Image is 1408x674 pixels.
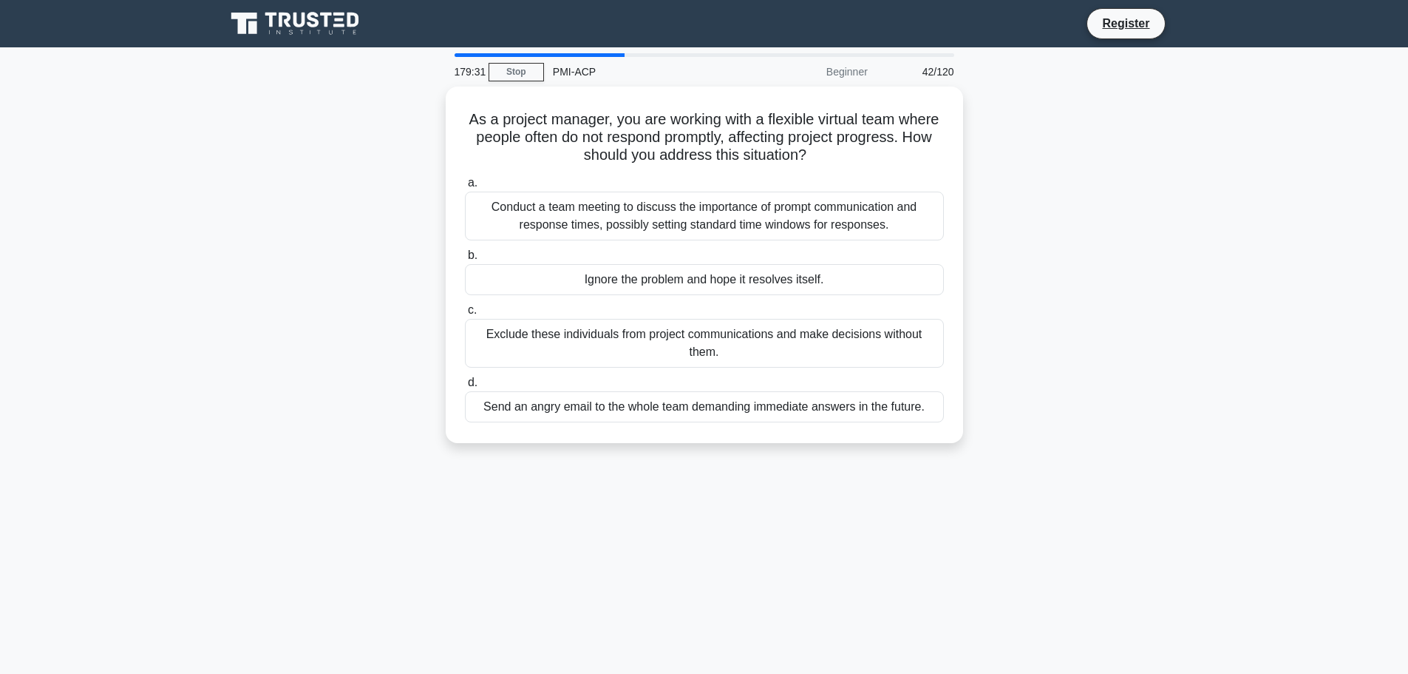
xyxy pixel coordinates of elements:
[465,391,944,422] div: Send an angry email to the whole team demanding immediate answers in the future.
[465,192,944,240] div: Conduct a team meeting to discuss the importance of prompt communication and response times, poss...
[465,319,944,368] div: Exclude these individuals from project communications and make decisions without them.
[468,303,477,316] span: c.
[747,57,877,87] div: Beginner
[465,264,944,295] div: Ignore the problem and hope it resolves itself.
[468,176,477,189] span: a.
[446,57,489,87] div: 179:31
[468,249,477,261] span: b.
[544,57,747,87] div: PMI-ACP
[877,57,963,87] div: 42/120
[463,110,945,165] h5: As a project manager, you are working with a flexible virtual team where people often do not resp...
[489,63,544,81] a: Stop
[1093,14,1158,33] a: Register
[468,376,477,388] span: d.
